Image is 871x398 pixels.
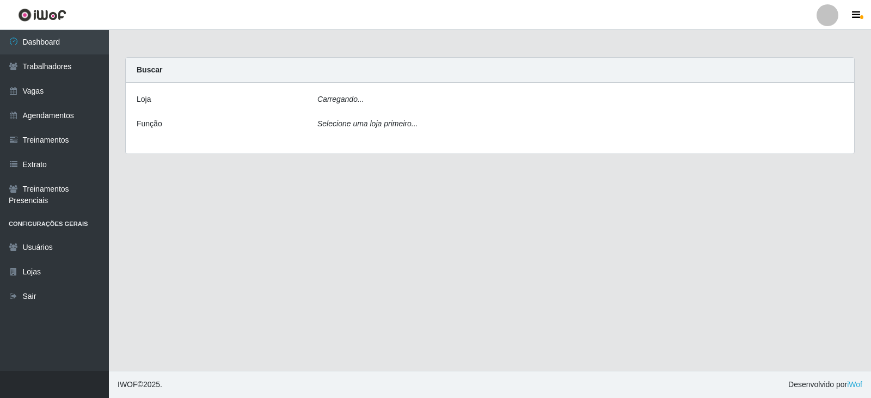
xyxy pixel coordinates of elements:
strong: Buscar [137,65,162,74]
i: Carregando... [317,95,364,103]
span: IWOF [118,380,138,389]
img: CoreUI Logo [18,8,66,22]
span: © 2025 . [118,379,162,390]
i: Selecione uma loja primeiro... [317,119,418,128]
span: Desenvolvido por [788,379,862,390]
a: iWof [847,380,862,389]
label: Função [137,118,162,130]
label: Loja [137,94,151,105]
